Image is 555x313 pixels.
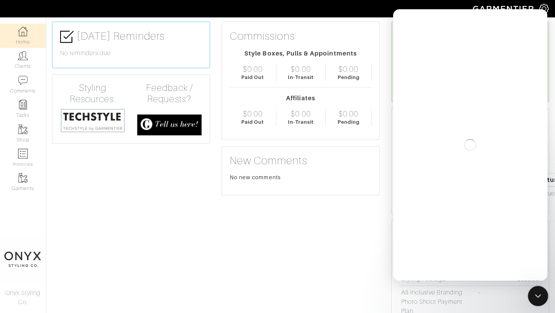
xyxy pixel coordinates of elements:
div: In-Transit [288,74,314,81]
div: $0.00 [243,109,263,118]
div: Pending [338,118,360,126]
div: $0.00 [291,64,311,74]
h4: Styling Resources: [60,82,125,105]
div: No new comments [230,173,372,181]
img: feedback_requests-3821251ac2bd56c73c230f3229a5b25d6eb027adea667894f41107c140538ee0.png [137,114,202,136]
div: Affiliates [230,94,372,103]
div: Style Boxes, Pulls & Appointments [230,49,372,58]
img: comment-icon-a0a6a9ef722e966f86d9cbdc48e553b5cf19dbc54f86b18d962a5391bc8f6eb6.png [18,76,28,85]
div: Paid Out [241,74,264,81]
div: Paid Out [241,118,264,126]
img: clients-icon-6bae9207a08558b7cb47a8932f037763ab4055f8c8b6bfacd5dc20c3e0201464.png [18,51,28,61]
img: gear-icon-white-bd11855cb880d31180b6d7d6211b90ccbf57a29d726f0c71d8c61bd08dd39cc2.png [539,4,549,13]
div: $0.00 [338,109,358,118]
img: garments-icon-b7da505a4dc4fd61783c78ac3ca0ef83fa9d6f193b1c9dc38574b1d14d53ca28.png [18,173,28,183]
img: reminder-icon-8004d30b9f0a5d33ae49ab947aed9ed385cf756f9e5892f1edd6e32f2345188e.png [18,100,28,109]
img: check-box-icon-36a4915ff3ba2bd8f6e4f29bc755bb66becd62c870f447fc0dd1365fcfddab58.png [60,30,74,44]
img: orders-icon-0abe47150d42831381b5fb84f609e132dff9fe21cb692f30cb5eec754e2cba89.png [18,149,28,158]
h4: Feedback / Requests? [137,82,202,105]
img: dashboard-icon-dbcd8f5a0b271acd01030246c82b418ddd0df26cd7fceb0bd07c9910d44c42f6.png [18,27,28,36]
div: $0.00 [291,109,311,118]
img: techstyle-93310999766a10050dc78ceb7f971a75838126fd19372ce40ba20cdf6a89b94b.png [60,108,125,133]
h3: Commissions [230,30,295,43]
div: Pending [338,74,360,81]
div: $0.00 [338,64,358,74]
h6: No reminders due [60,50,202,57]
img: garments-icon-b7da505a4dc4fd61783c78ac3ca0ef83fa9d6f193b1c9dc38574b1d14d53ca28.png [18,125,28,134]
div: $0.00 [243,64,263,74]
iframe: To enrich screen reader interactions, please activate Accessibility in Grammarly extension settings [393,9,547,281]
h3: New Comments [230,154,372,167]
img: garmentier-logo-header-white-b43fb05a5012e4ada735d5af1a66efaba907eab6374d6393d1fbf88cb4ef424d.png [469,2,539,15]
span: Onyx Styling Co. [5,289,41,306]
iframe: Intercom live chat [528,286,548,306]
h3: [DATE] Reminders [60,30,202,44]
div: In-Transit [288,118,314,126]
